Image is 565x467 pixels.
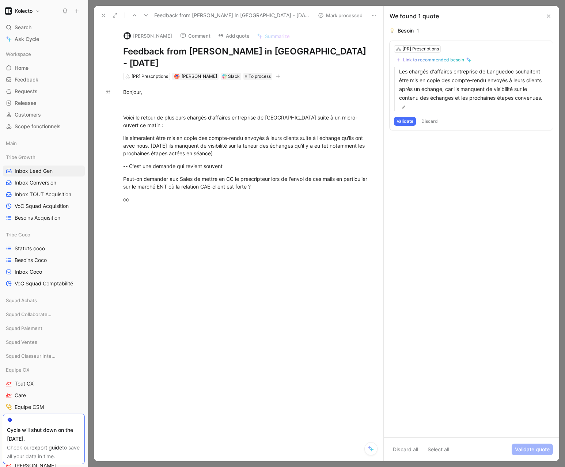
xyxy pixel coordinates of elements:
span: VoC Squad Comptabilité [15,280,73,287]
div: Voici le retour de plusieurs chargés d'affaires entreprise de [GEOGRAPHIC_DATA] suite à un micro-... [123,114,369,129]
button: Comment [177,31,214,41]
a: Scope fonctionnels [3,121,85,132]
span: Scope fonctionnels [15,123,61,130]
div: Tribe Coco [3,229,85,240]
button: Discard all [390,444,421,455]
span: Tribe Growth [6,153,35,161]
div: Check our to save all your data in time. [7,443,81,461]
button: Mark processed [315,10,366,20]
a: Ask Cycle [3,34,85,45]
span: Squad Achats [6,297,37,304]
h1: Kolecto [15,8,33,14]
span: Inbox Conversion [15,179,56,186]
div: Main [3,138,85,149]
span: Workspace [6,50,31,58]
a: Inbox Coco [3,266,85,277]
a: Customers [3,109,85,120]
button: logo[PERSON_NAME] [120,30,175,41]
button: Discard [419,117,440,126]
div: Main [3,138,85,151]
div: Squad Achats [3,295,85,306]
a: Tout CX [3,378,85,389]
span: Summarize [265,33,290,39]
div: Squad Collaborateurs [3,309,85,320]
span: Besoins Acquisition [15,214,60,221]
img: logo [124,32,131,39]
span: Releases [15,99,37,107]
span: Tribe Coco [6,231,30,238]
div: We found 1 quote [390,12,439,20]
a: export guide [31,444,62,451]
span: Squad Paiement [6,324,42,332]
div: Squad Paiement [3,323,85,336]
img: avatar [175,74,179,78]
span: Equipe CX [6,366,30,373]
div: Squad Collaborateurs [3,309,85,322]
div: Squad Paiement [3,323,85,334]
div: Ils aimeraient être mis en copie des compte-rendu envoyés à leurs clients suite à l'échange qu'il... [123,134,369,157]
span: Squad Classeur Intelligent [6,352,57,360]
img: 💡 [390,28,395,33]
button: Summarize [254,31,293,41]
div: Tribe CocoStatuts cocoBesoins CocoInbox CocoVoC Squad Comptabilité [3,229,85,289]
div: Tribe GrowthInbox Lead GenInbox ConversionInbox TOUT AcquisitionVoC Squad AcquisitionBesoins Acqu... [3,152,85,223]
a: Feedback [3,74,85,85]
div: Workspace [3,49,85,60]
button: Link to recommended besoin [394,56,474,64]
a: Besoins Acquisition [3,212,85,223]
a: Besoins Coco [3,255,85,266]
span: Ask Cycle [15,35,39,43]
button: Validate [394,117,416,126]
span: Squad Ventes [6,338,37,346]
button: Select all [424,444,452,455]
div: [PR] Prescriptions [402,45,439,53]
a: Requests [3,86,85,97]
span: Customers [15,111,41,118]
a: Inbox TOUT Acquisition [3,189,85,200]
div: Besoin [398,26,414,35]
a: VoC Squad Acquisition [3,201,85,212]
div: Bonjour, [123,88,369,96]
div: -- C'est une demande qui revient souvent [123,162,369,170]
span: Besoins Coco [15,257,47,264]
div: Squad Classeur Intelligent [3,350,85,364]
div: Equipe CX [3,364,85,375]
span: [PERSON_NAME] [182,73,217,79]
span: Tout CX [15,380,34,387]
a: Inbox Conversion [3,177,85,188]
span: Feedback from [PERSON_NAME] in [GEOGRAPHIC_DATA] - [DATE] [154,11,312,20]
img: pen.svg [401,105,406,110]
button: Validate quote [512,444,553,455]
span: Feedback [15,76,38,83]
div: Peut-on demander aux Sales de mettre en CC le prescripteur lors de l'envoi de ces mails en partic... [123,175,369,190]
div: Squad Ventes [3,337,85,350]
a: Releases [3,98,85,109]
span: Search [15,23,31,32]
span: Main [6,140,17,147]
a: Care [3,390,85,401]
a: Inbox Lead Gen [3,166,85,176]
div: Squad Ventes [3,337,85,348]
div: Search [3,22,85,33]
div: Squad Classeur Intelligent [3,350,85,361]
a: VoC Squad Comptabilité [3,278,85,289]
span: To process [249,73,271,80]
span: Inbox TOUT Acquisition [15,191,71,198]
div: Cycle will shut down on the [DATE]. [7,426,81,443]
div: Tribe Growth [3,152,85,163]
div: Link to recommended besoin [403,57,464,63]
span: Equipe CSM [15,403,44,411]
button: KolectoKolecto [3,6,42,16]
div: [PR] Prescriptions [132,73,168,80]
a: Home [3,62,85,73]
span: Care [15,392,26,399]
button: Add quote [215,31,253,41]
img: Kolecto [5,7,12,15]
div: cc [123,195,369,203]
h1: Feedback from [PERSON_NAME] in [GEOGRAPHIC_DATA] - [DATE] [123,46,369,69]
span: Inbox Coco [15,268,42,276]
span: Home [15,64,29,72]
span: Statuts coco [15,245,45,252]
div: To process [243,73,272,80]
span: Requests [15,88,38,95]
